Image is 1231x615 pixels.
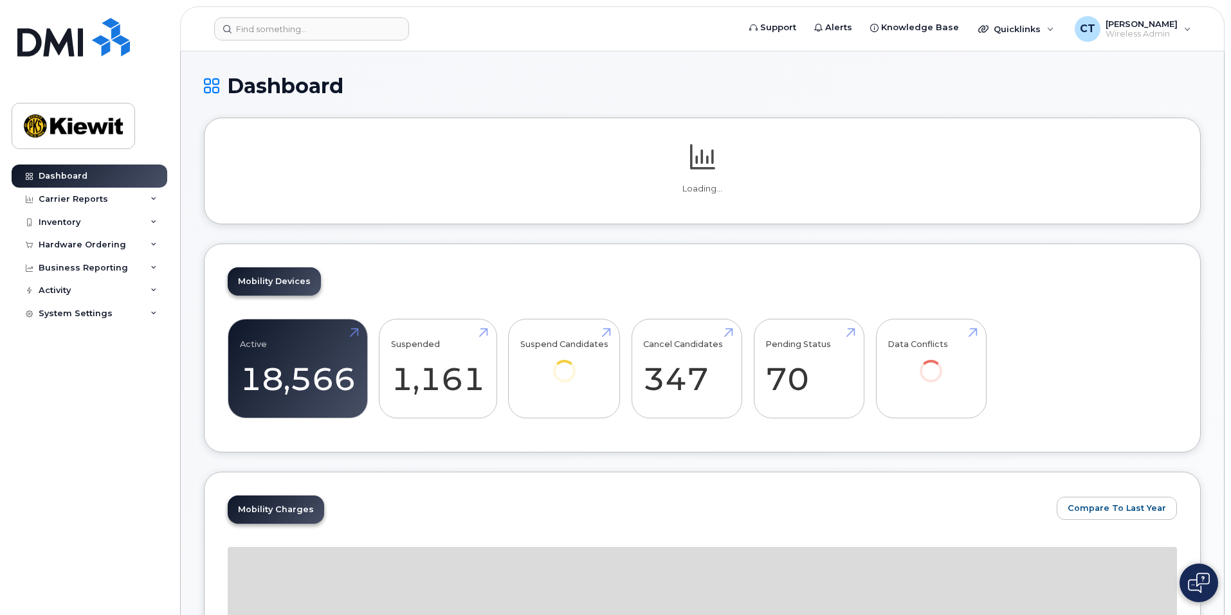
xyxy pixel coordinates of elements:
[1188,573,1210,593] img: Open chat
[204,75,1201,97] h1: Dashboard
[240,326,356,411] a: Active 18,566
[391,326,485,411] a: Suspended 1,161
[520,326,608,400] a: Suspend Candidates
[228,267,321,296] a: Mobility Devices
[228,183,1177,195] p: Loading...
[1057,497,1177,520] button: Compare To Last Year
[643,326,730,411] a: Cancel Candidates 347
[1068,502,1166,514] span: Compare To Last Year
[228,495,324,524] a: Mobility Charges
[888,326,974,400] a: Data Conflicts
[765,326,852,411] a: Pending Status 70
